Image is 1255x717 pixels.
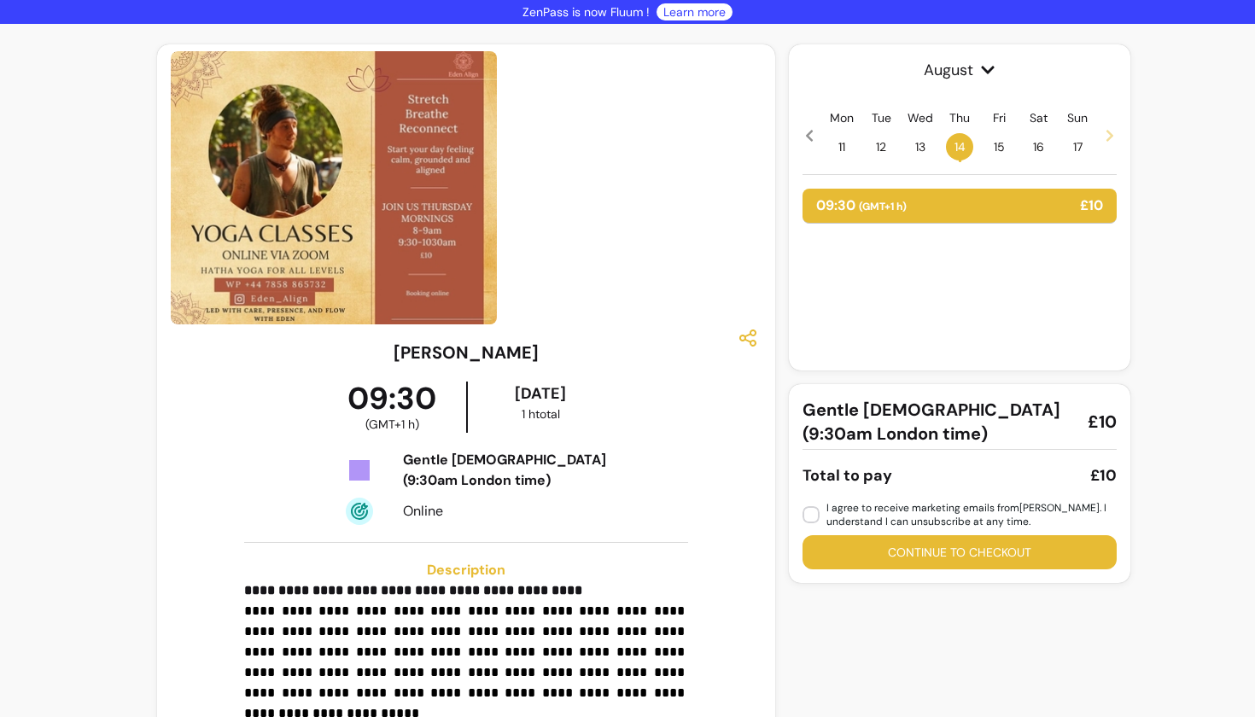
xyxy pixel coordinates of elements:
[828,133,855,160] span: 11
[803,58,1117,82] span: August
[872,109,891,126] p: Tue
[394,341,539,364] h3: [PERSON_NAME]
[985,133,1013,160] span: 15
[318,382,466,433] div: 09:30
[859,200,907,213] span: ( GMT+1 h )
[993,109,1006,126] p: Fri
[907,133,934,160] span: 13
[471,405,610,423] div: 1 h total
[908,109,933,126] p: Wed
[1064,133,1091,160] span: 17
[803,398,1074,446] span: Gentle [DEMOGRAPHIC_DATA] (9:30am London time)
[403,501,610,522] div: Online
[522,3,650,20] p: ZenPass is now Fluum !
[663,3,726,20] a: Learn more
[958,152,962,169] span: •
[1088,410,1117,434] span: £10
[946,133,973,160] span: 14
[244,560,687,580] h3: Description
[816,195,907,216] p: 09:30
[949,109,970,126] p: Thu
[867,133,895,160] span: 12
[365,416,419,433] span: ( GMT+1 h )
[830,109,854,126] p: Mon
[1067,109,1088,126] p: Sun
[471,382,610,405] div: [DATE]
[346,457,373,484] img: Tickets Icon
[1024,133,1052,160] span: 16
[1030,109,1048,126] p: Sat
[1090,463,1117,487] div: £10
[1080,195,1103,216] p: £10
[171,51,497,324] img: https://d3pz9znudhj10h.cloudfront.net/7085cb2b-1aca-41c5-aa05-fcd5cb29bbad
[403,450,610,491] div: Gentle [DEMOGRAPHIC_DATA] (9:30am London time)
[803,463,892,487] div: Total to pay
[803,535,1117,569] button: Continue to checkout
